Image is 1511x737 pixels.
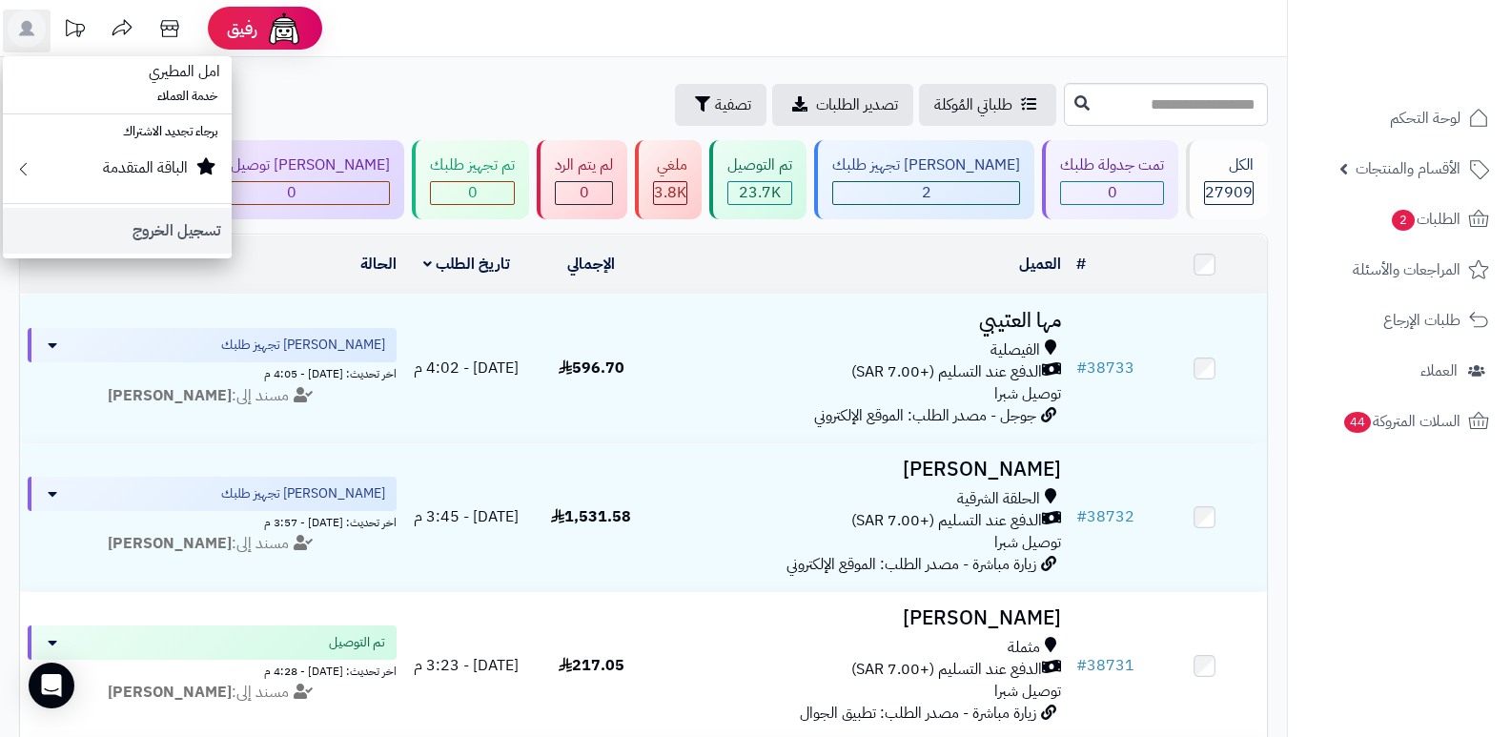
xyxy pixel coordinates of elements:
a: الإجمالي [567,253,615,276]
span: [DATE] - 3:45 م [414,505,519,528]
span: امل المطيري [137,49,232,94]
span: الحلقة الشرقية [957,488,1040,510]
div: مسند إلى: [13,682,411,704]
a: [PERSON_NAME] تجهيز طلبك 2 [810,140,1038,219]
span: تصدير الطلبات [816,93,898,116]
span: رفيق [227,17,257,40]
a: ملغي 3.8K [631,140,705,219]
div: اخر تحديث: [DATE] - 4:05 م [28,362,397,382]
div: 3848 [654,182,686,204]
a: المراجعات والأسئلة [1299,247,1500,293]
span: جوجل - مصدر الطلب: الموقع الإلكتروني [814,404,1036,427]
span: تصفية [715,93,751,116]
a: لوحة التحكم [1299,95,1500,141]
button: تصفية [675,84,766,126]
a: العميل [1019,253,1061,276]
div: اخر تحديث: [DATE] - 4:28 م [28,660,397,680]
span: زيارة مباشرة - مصدر الطلب: الموقع الإلكتروني [786,553,1036,576]
div: تمت جدولة طلبك [1060,154,1164,176]
span: # [1076,654,1087,677]
span: المراجعات والأسئلة [1353,256,1460,283]
div: مسند إلى: [13,385,411,407]
a: طلبات الإرجاع [1299,297,1500,343]
span: توصيل شبرا [994,531,1061,554]
div: ملغي [653,154,687,176]
div: لم يتم الرد [555,154,613,176]
a: الحالة [360,253,397,276]
div: تم تجهيز طلبك [430,154,515,176]
span: الفيصلية [990,339,1040,361]
span: الدفع عند التسليم (+7.00 SAR) [851,361,1042,383]
a: تم التوصيل 23.7K [705,140,810,219]
a: #38733 [1076,357,1134,379]
span: 0 [580,181,589,204]
span: العملاء [1420,358,1458,384]
a: لم يتم الرد 0 [533,140,631,219]
span: الدفع عند التسليم (+7.00 SAR) [851,659,1042,681]
a: #38732 [1076,505,1134,528]
strong: [PERSON_NAME] [108,681,232,704]
span: 596.70 [559,357,624,379]
div: اخر تحديث: [DATE] - 3:57 م [28,511,397,531]
span: 0 [468,181,478,204]
span: تم التوصيل [329,633,385,652]
a: تاريخ الطلب [423,253,510,276]
a: تم تجهيز طلبك 0 [408,140,533,219]
span: [DATE] - 3:23 م [414,654,519,677]
span: زيارة مباشرة - مصدر الطلب: تطبيق الجوال [800,702,1036,725]
span: 23.7K [739,181,781,204]
span: طلباتي المُوكلة [934,93,1012,116]
a: العملاء [1299,348,1500,394]
div: تم التوصيل [727,154,792,176]
span: # [1076,357,1087,379]
span: # [1076,505,1087,528]
span: مثملة [1008,637,1040,659]
h3: [PERSON_NAME] [662,459,1062,481]
a: السلات المتروكة44 [1299,399,1500,444]
span: توصيل شبرا [994,680,1061,703]
span: 0 [1108,181,1117,204]
li: خدمة العملاء [3,83,232,111]
a: #38731 [1076,654,1134,677]
a: الباقة المتقدمة [3,146,232,199]
span: 217.05 [559,654,624,677]
a: تسجيل الخروج [3,208,232,254]
a: [PERSON_NAME] توصيل طلبك 0 [171,140,408,219]
small: الباقة المتقدمة [103,156,188,179]
span: طلبات الإرجاع [1383,307,1460,334]
span: [PERSON_NAME] تجهيز طلبك [221,484,385,503]
strong: [PERSON_NAME] [108,532,232,555]
h3: [PERSON_NAME] [662,607,1062,629]
span: [PERSON_NAME] تجهيز طلبك [221,336,385,355]
span: 1,531.58 [551,505,631,528]
a: تصدير الطلبات [772,84,913,126]
img: logo-2.png [1381,51,1493,91]
div: [PERSON_NAME] تجهيز طلبك [832,154,1020,176]
div: 23685 [728,182,791,204]
img: ai-face.png [265,10,303,48]
span: 27909 [1205,181,1253,204]
span: 2 [922,181,931,204]
span: [DATE] - 4:02 م [414,357,519,379]
span: الدفع عند التسليم (+7.00 SAR) [851,510,1042,532]
span: السلات المتروكة [1342,408,1460,435]
div: 0 [556,182,612,204]
div: 2 [833,182,1019,204]
span: 44 [1344,412,1371,433]
a: الطلبات2 [1299,196,1500,242]
span: 2 [1392,210,1415,231]
div: [PERSON_NAME] توصيل طلبك [193,154,390,176]
div: مسند إلى: [13,533,411,555]
div: 0 [194,182,389,204]
div: 0 [1061,182,1163,204]
span: الطلبات [1390,206,1460,233]
span: لوحة التحكم [1390,105,1460,132]
div: Open Intercom Messenger [29,663,74,708]
span: 3.8K [654,181,686,204]
a: الكل27909 [1182,140,1272,219]
a: تمت جدولة طلبك 0 [1038,140,1182,219]
strong: [PERSON_NAME] [108,384,232,407]
div: الكل [1204,154,1254,176]
span: 0 [287,181,296,204]
h3: مها العتيبي [662,310,1062,332]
